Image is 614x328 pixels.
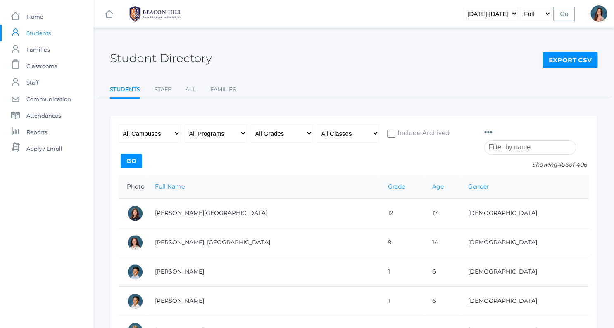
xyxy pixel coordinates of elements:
span: 406 [557,161,569,168]
input: Go [121,154,142,168]
td: 6 [424,286,459,316]
a: Age [432,183,444,190]
span: Attendances [26,107,61,124]
span: Communication [26,91,71,107]
a: Gender [468,183,489,190]
span: Include Archived [395,128,450,139]
td: [PERSON_NAME] [147,286,380,316]
div: Grayson Abrea [127,293,143,309]
h2: Student Directory [110,52,212,65]
a: Full Name [155,183,185,190]
span: Staff [26,74,38,91]
div: Rebecca Salazar [590,5,607,22]
a: Export CSV [543,52,597,68]
span: Apply / Enroll [26,140,62,157]
img: 1_BHCALogos-05.png [124,4,186,24]
a: Grade [388,183,405,190]
input: Filter by name [484,140,576,155]
td: 9 [380,228,424,257]
a: Families [210,81,236,98]
a: All [186,81,196,98]
th: Photo [119,175,147,199]
input: Go [553,7,575,21]
div: Charlotte Abdulla [127,205,143,222]
p: Showing of 406 [484,160,589,169]
td: 6 [424,257,459,286]
span: Families [26,41,50,58]
td: 17 [424,198,459,228]
span: Home [26,8,43,25]
td: [PERSON_NAME] [147,257,380,286]
td: 1 [380,286,424,316]
a: Students [110,81,140,99]
td: 1 [380,257,424,286]
td: 12 [380,198,424,228]
span: Reports [26,124,47,140]
div: Dominic Abrea [127,264,143,280]
td: [DEMOGRAPHIC_DATA] [459,257,589,286]
div: Phoenix Abdulla [127,234,143,251]
span: Students [26,25,51,41]
input: Include Archived [387,130,395,138]
td: [PERSON_NAME][GEOGRAPHIC_DATA] [147,198,380,228]
td: [PERSON_NAME], [GEOGRAPHIC_DATA] [147,228,380,257]
td: [DEMOGRAPHIC_DATA] [459,286,589,316]
td: 14 [424,228,459,257]
td: [DEMOGRAPHIC_DATA] [459,228,589,257]
a: Staff [155,81,171,98]
span: Classrooms [26,58,57,74]
td: [DEMOGRAPHIC_DATA] [459,198,589,228]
